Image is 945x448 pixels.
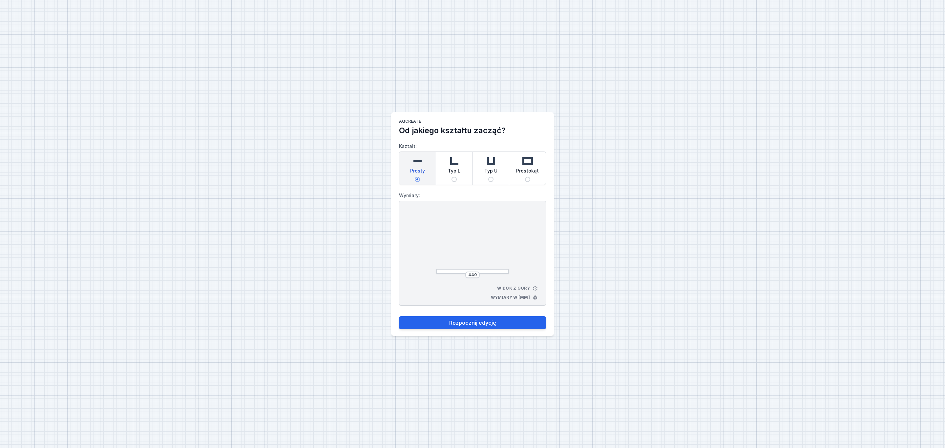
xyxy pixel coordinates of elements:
[399,119,546,125] h1: AQcreate
[525,177,530,182] input: Prostokąt
[521,154,534,168] img: rectangle.svg
[488,177,493,182] input: Typ U
[399,141,546,185] label: Kształt:
[484,154,497,168] img: u-shaped.svg
[448,154,461,168] img: l-shaped.svg
[410,168,425,177] span: Prosty
[467,272,478,277] input: Wymiar [mm]
[411,154,424,168] img: straight.svg
[484,168,497,177] span: Typ U
[516,168,539,177] span: Prostokąt
[448,168,460,177] span: Typ L
[399,125,546,136] h2: Od jakiego kształtu zacząć?
[451,177,457,182] input: Typ L
[399,190,546,201] label: Wymiary:
[415,177,420,182] input: Prosty
[399,316,546,329] button: Rozpocznij edycję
